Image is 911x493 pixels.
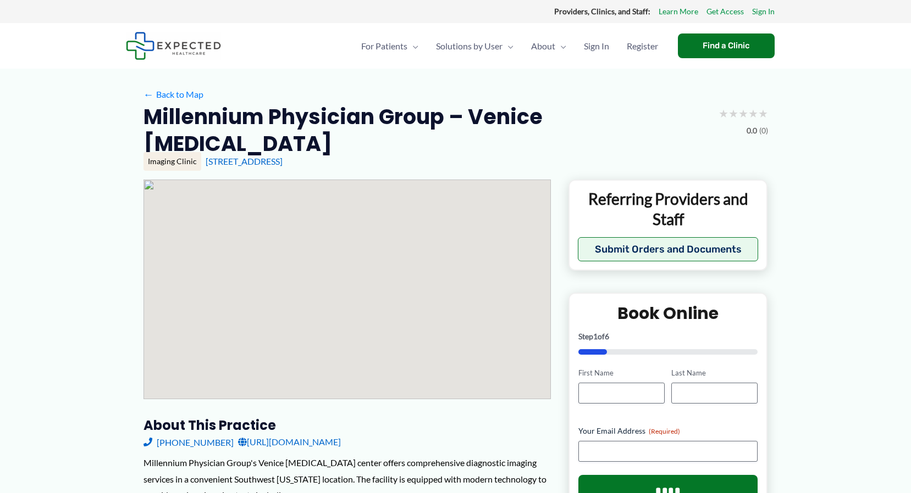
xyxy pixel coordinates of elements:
[627,27,658,65] span: Register
[578,333,758,340] p: Step of
[593,332,598,341] span: 1
[578,368,665,378] label: First Name
[671,368,758,378] label: Last Name
[531,27,555,65] span: About
[143,417,551,434] h3: About this practice
[578,425,758,436] label: Your Email Address
[578,302,758,324] h2: Book Online
[143,152,201,171] div: Imaging Clinic
[427,27,522,65] a: Solutions by UserMenu Toggle
[706,4,744,19] a: Get Access
[575,27,618,65] a: Sign In
[407,27,418,65] span: Menu Toggle
[143,103,710,158] h2: Millennium Physician Group – Venice [MEDICAL_DATA]
[605,332,609,341] span: 6
[126,32,221,60] img: Expected Healthcare Logo - side, dark font, small
[659,4,698,19] a: Learn More
[554,7,650,16] strong: Providers, Clinics, and Staff:
[352,27,427,65] a: For PatientsMenu Toggle
[738,103,748,124] span: ★
[748,103,758,124] span: ★
[759,124,768,138] span: (0)
[143,89,154,99] span: ←
[143,86,203,103] a: ←Back to Map
[584,27,609,65] span: Sign In
[678,33,775,58] a: Find a Clinic
[752,4,775,19] a: Sign In
[206,156,283,166] a: [STREET_ADDRESS]
[719,103,728,124] span: ★
[578,189,759,229] p: Referring Providers and Staff
[728,103,738,124] span: ★
[503,27,514,65] span: Menu Toggle
[618,27,667,65] a: Register
[578,237,759,261] button: Submit Orders and Documents
[555,27,566,65] span: Menu Toggle
[352,27,667,65] nav: Primary Site Navigation
[522,27,575,65] a: AboutMenu Toggle
[143,434,234,450] a: [PHONE_NUMBER]
[238,434,341,450] a: [URL][DOMAIN_NAME]
[747,124,757,138] span: 0.0
[758,103,768,124] span: ★
[649,427,680,435] span: (Required)
[361,27,407,65] span: For Patients
[436,27,503,65] span: Solutions by User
